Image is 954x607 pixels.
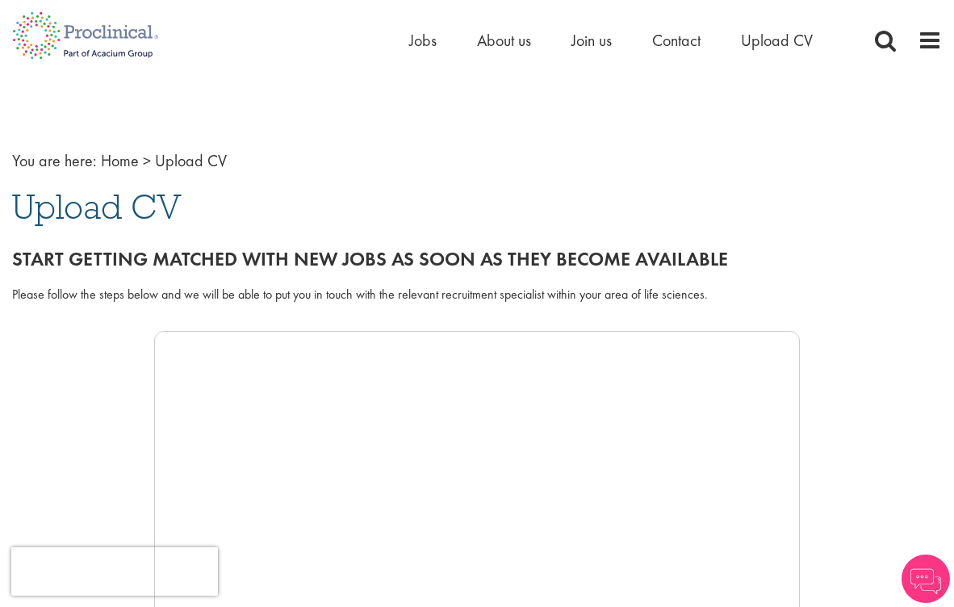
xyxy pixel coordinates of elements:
[477,30,531,51] a: About us
[12,150,97,171] span: You are here:
[12,286,942,304] div: Please follow the steps below and we will be able to put you in touch with the relevant recruitme...
[571,30,612,51] a: Join us
[652,30,701,51] a: Contact
[143,150,151,171] span: >
[902,555,950,603] img: Chatbot
[12,185,182,228] span: Upload CV
[101,150,139,171] a: breadcrumb link
[741,30,813,51] a: Upload CV
[11,547,218,596] iframe: reCAPTCHA
[12,249,942,270] h2: Start getting matched with new jobs as soon as they become available
[409,30,437,51] a: Jobs
[155,150,227,171] span: Upload CV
